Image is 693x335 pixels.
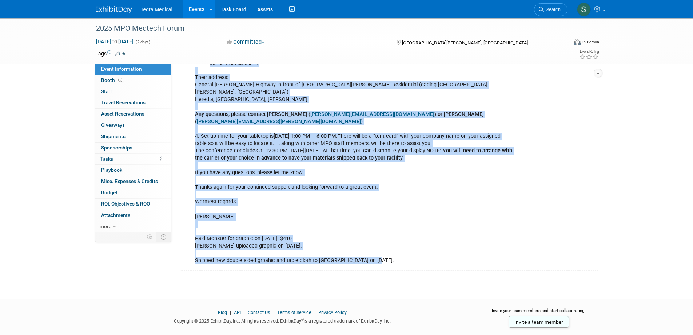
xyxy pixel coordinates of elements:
[195,111,484,125] b: Any questions, please contact [PERSON_NAME] ( ) or [PERSON_NAME] ( )
[115,51,127,57] a: Edit
[228,310,233,315] span: |
[141,7,172,12] span: Tegra Medical
[301,318,304,322] sup: ®
[95,86,171,97] a: Staff
[96,50,127,57] td: Tags
[95,221,171,232] a: more
[101,89,112,94] span: Staff
[101,167,122,173] span: Playbook
[101,66,142,72] span: Event Information
[101,122,125,128] span: Giveaways
[101,201,150,207] span: ROI, Objectives & ROO
[101,133,126,139] span: Shipments
[577,3,591,16] img: Steve Marshall
[95,210,171,221] a: Attachments
[101,145,132,151] span: Sponsorships
[277,310,311,315] a: Terms of Service
[582,39,599,45] div: In-Person
[195,148,512,161] b: NOTE: You will need to arrange with the carrier of your choice in advance to have your materials ...
[96,316,470,324] div: Copyright © 2025 ExhibitDay, Inc. All rights reserved. ExhibitDay is a registered trademark of Ex...
[95,143,171,153] a: Sponsorships
[95,97,171,108] a: Travel Reservations
[318,310,347,315] a: Privacy Policy
[96,38,134,45] span: [DATE] [DATE]
[101,100,146,105] span: Travel Reservations
[135,40,150,44] span: (2 days)
[95,187,171,198] a: Budget
[101,178,158,184] span: Misc. Expenses & Credits
[218,310,227,315] a: Blog
[101,111,144,117] span: Asset Reservations
[312,310,317,315] span: |
[95,120,171,131] a: Giveaways
[100,156,113,162] span: Tasks
[310,111,434,117] a: [PERSON_NAME][EMAIL_ADDRESS][DOMAIN_NAME]
[574,39,581,45] img: Format-Inperson.png
[95,176,171,187] a: Misc. Expenses & Credits
[95,165,171,176] a: Playbook
[95,199,171,210] a: ROI, Objectives & ROO
[248,310,270,315] a: Contact Us
[579,50,599,54] div: Event Rating
[242,310,247,315] span: |
[111,39,118,44] span: to
[117,77,124,83] span: Booth not reserved yet
[95,64,171,75] a: Event Information
[544,7,561,12] span: Search
[509,316,569,328] a: Invite a team member
[96,6,132,13] img: ExhibitDay
[101,212,130,218] span: Attachments
[224,38,267,46] button: Committed
[95,109,171,120] a: Asset Reservations
[156,232,171,242] td: Toggle Event Tabs
[95,75,171,86] a: Booth
[480,308,598,319] div: Invite your team members and start collaborating:
[274,133,338,139] b: [DATE] 1:00 PM – 6:00 PM.
[525,38,600,49] div: Event Format
[534,3,567,16] a: Search
[271,310,276,315] span: |
[95,154,171,165] a: Tasks
[402,40,528,46] span: [GEOGRAPHIC_DATA][PERSON_NAME], [GEOGRAPHIC_DATA]
[144,232,156,242] td: Personalize Event Tab Strip
[101,190,118,195] span: Budget
[100,223,111,229] span: more
[197,118,361,125] a: [PERSON_NAME][EMAIL_ADDRESS][PERSON_NAME][DOMAIN_NAME]
[234,310,241,315] a: API
[101,77,124,83] span: Booth
[95,131,171,142] a: Shipments
[93,22,557,35] div: 2025 MPO Medtech Forum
